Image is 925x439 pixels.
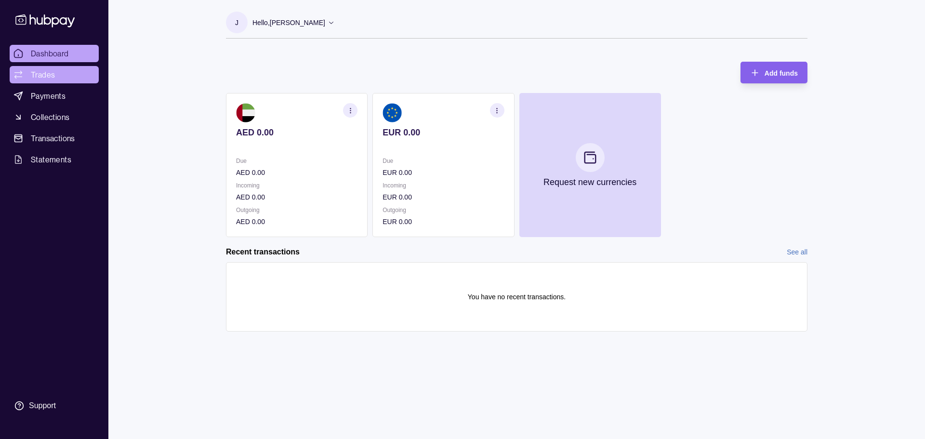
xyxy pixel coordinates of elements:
p: Due [236,156,357,166]
p: You have no recent transactions. [468,292,566,302]
a: See all [787,247,807,257]
p: EUR 0.00 [383,192,504,202]
a: Support [10,396,99,416]
p: Due [383,156,504,166]
p: Outgoing [383,205,504,215]
p: EUR 0.00 [383,216,504,227]
a: Transactions [10,130,99,147]
span: Statements [31,154,71,165]
span: Payments [31,90,66,102]
p: Incoming [236,180,357,191]
p: AED 0.00 [236,167,357,178]
p: AED 0.00 [236,192,357,202]
p: Request new currencies [543,177,636,187]
p: AED 0.00 [236,127,357,138]
p: Outgoing [236,205,357,215]
p: Hello, [PERSON_NAME] [252,17,325,28]
span: Collections [31,111,69,123]
h2: Recent transactions [226,247,300,257]
p: Incoming [383,180,504,191]
a: Payments [10,87,99,105]
span: Trades [31,69,55,80]
p: EUR 0.00 [383,167,504,178]
p: EUR 0.00 [383,127,504,138]
button: Request new currencies [519,93,661,237]
a: Statements [10,151,99,168]
a: Dashboard [10,45,99,62]
img: ae [236,103,255,122]
button: Add funds [740,62,807,83]
a: Trades [10,66,99,83]
span: Dashboard [31,48,69,59]
p: AED 0.00 [236,216,357,227]
p: J [235,17,238,28]
a: Collections [10,108,99,126]
span: Add funds [765,69,798,77]
span: Transactions [31,133,75,144]
img: eu [383,103,402,122]
div: Support [29,400,56,411]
